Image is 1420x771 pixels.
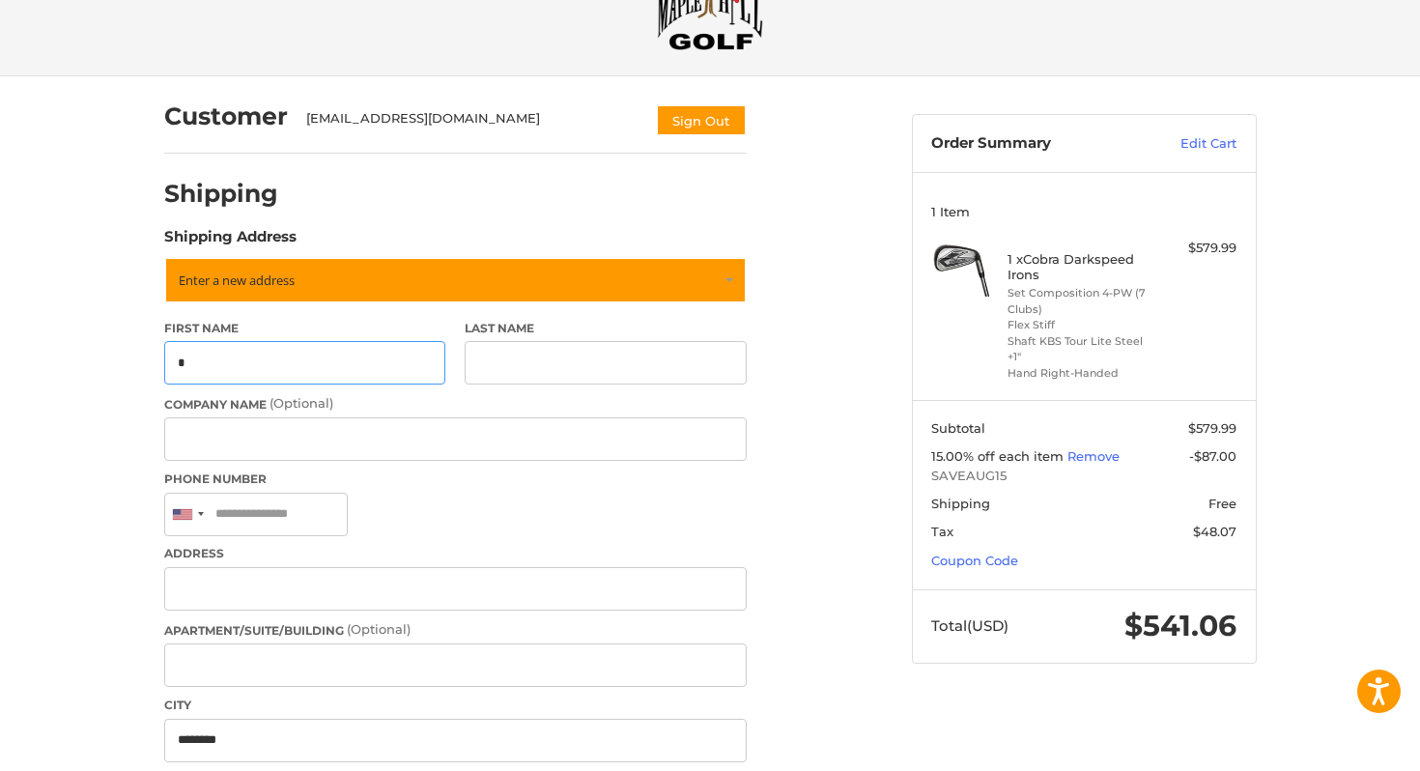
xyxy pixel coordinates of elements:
label: Apartment/Suite/Building [164,620,747,640]
label: Address [164,545,747,562]
li: Hand Right-Handed [1008,365,1155,382]
small: (Optional) [347,621,411,637]
div: $579.99 [1160,239,1236,258]
label: Last Name [465,320,747,337]
label: Phone Number [164,471,747,488]
a: Coupon Code [931,553,1018,568]
label: City [164,697,747,714]
li: Flex Stiff [1008,317,1155,333]
li: Shaft KBS Tour Lite Steel +1" [1008,333,1155,365]
span: 15.00% off each item [931,448,1067,464]
a: Enter or select a different address [164,257,747,303]
a: Remove [1067,448,1120,464]
span: Enter a new address [179,271,295,289]
div: United States: +1 [165,494,210,535]
span: SAVEAUG15 [931,467,1236,486]
span: $541.06 [1124,608,1236,643]
span: $579.99 [1188,420,1236,436]
label: Company Name [164,394,747,414]
span: Subtotal [931,420,985,436]
span: Total (USD) [931,616,1008,635]
span: $48.07 [1193,524,1236,539]
legend: Shipping Address [164,226,297,257]
h4: 1 x Cobra Darkspeed Irons [1008,251,1155,283]
span: Free [1208,496,1236,511]
h2: Customer [164,101,288,131]
h3: Order Summary [931,134,1139,154]
h2: Shipping [164,179,278,209]
h3: 1 Item [931,204,1236,219]
span: Tax [931,524,953,539]
label: First Name [164,320,446,337]
button: Sign Out [656,104,747,136]
div: [EMAIL_ADDRESS][DOMAIN_NAME] [306,109,637,136]
li: Set Composition 4-PW (7 Clubs) [1008,285,1155,317]
iframe: Google Customer Reviews [1261,719,1420,771]
span: Shipping [931,496,990,511]
a: Edit Cart [1139,134,1236,154]
span: -$87.00 [1189,448,1236,464]
small: (Optional) [270,395,333,411]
